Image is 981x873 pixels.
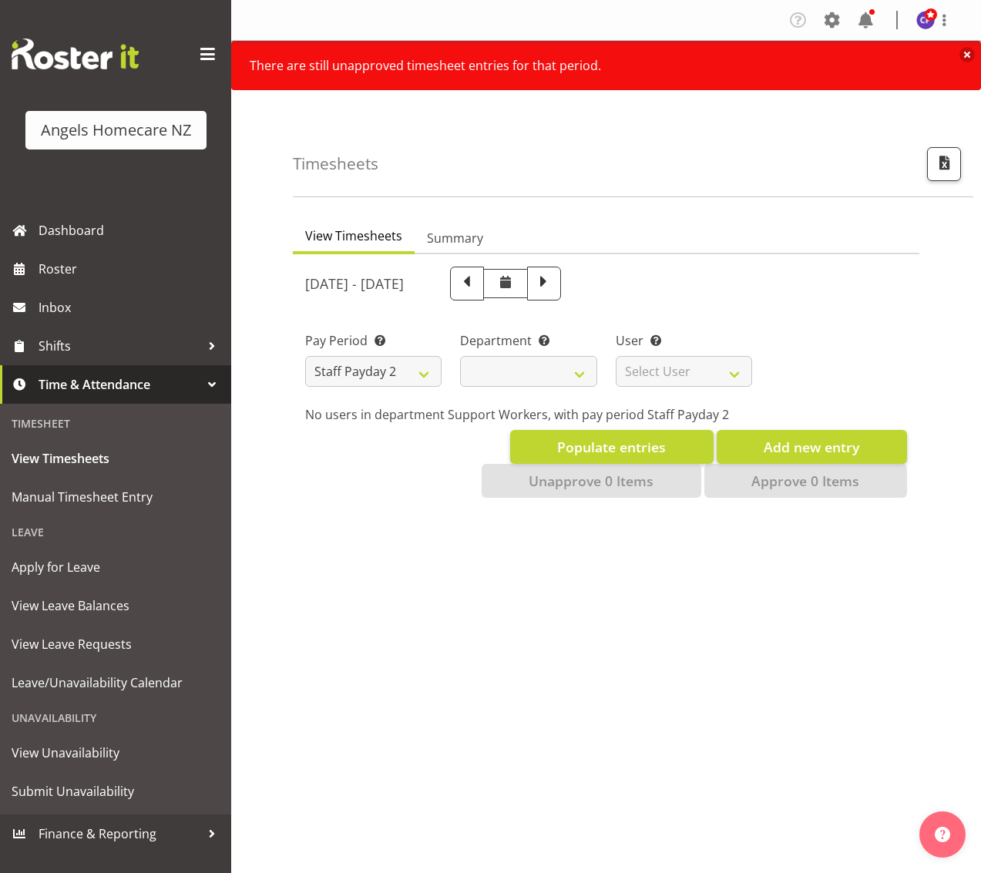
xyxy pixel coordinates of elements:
span: Time & Attendance [39,373,200,396]
span: View Timesheets [12,447,220,470]
span: Shifts [39,334,200,358]
img: help-xxl-2.png [935,827,950,842]
span: Approve 0 Items [751,471,859,491]
a: Manual Timesheet Entry [4,478,227,516]
span: View Unavailability [12,741,220,764]
label: Department [460,331,596,350]
div: Angels Homecare NZ [41,119,191,142]
a: View Timesheets [4,439,227,478]
button: Close notification [959,47,975,62]
span: View Leave Balances [12,594,220,617]
span: View Leave Requests [12,633,220,656]
button: Approve 0 Items [704,464,907,498]
button: Add new entry [717,430,907,464]
span: Submit Unavailability [12,780,220,803]
label: User [616,331,752,350]
a: Apply for Leave [4,548,227,586]
a: View Leave Balances [4,586,227,625]
div: Timesheet [4,408,227,439]
a: View Unavailability [4,734,227,772]
p: No users in department Support Workers, with pay period Staff Payday 2 [305,405,907,424]
span: Summary [427,229,483,247]
div: There are still unapproved timesheet entries for that period. [250,56,950,75]
button: Unapprove 0 Items [482,464,701,498]
span: Leave/Unavailability Calendar [12,671,220,694]
img: Rosterit website logo [12,39,139,69]
div: Leave [4,516,227,548]
a: Submit Unavailability [4,772,227,811]
h5: [DATE] - [DATE] [305,275,404,292]
span: Apply for Leave [12,556,220,579]
span: Add new entry [764,437,859,457]
h4: Timesheets [293,155,378,173]
span: Manual Timesheet Entry [12,485,220,509]
div: Unavailability [4,702,227,734]
a: Leave/Unavailability Calendar [4,663,227,702]
button: Populate entries [510,430,714,464]
img: connie-paul11936.jpg [916,11,935,29]
span: Finance & Reporting [39,822,200,845]
span: Unapprove 0 Items [529,471,653,491]
span: Populate entries [557,437,666,457]
span: Roster [39,257,223,280]
span: Dashboard [39,219,223,242]
button: Export CSV [927,147,961,181]
span: View Timesheets [305,227,402,245]
a: View Leave Requests [4,625,227,663]
label: Pay Period [305,331,442,350]
span: Inbox [39,296,223,319]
